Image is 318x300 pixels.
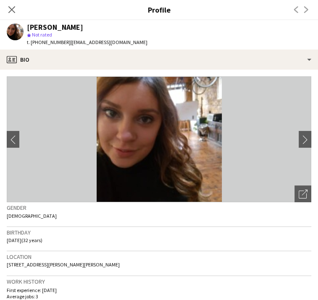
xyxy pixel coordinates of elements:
[7,204,311,211] h3: Gender
[294,185,311,202] div: Open photos pop-in
[32,31,52,38] span: Not rated
[7,278,311,285] h3: Work history
[7,287,311,293] p: First experience: [DATE]
[7,261,120,268] span: [STREET_ADDRESS][PERSON_NAME][PERSON_NAME]
[7,229,311,236] h3: Birthday
[7,253,311,261] h3: Location
[7,237,42,243] span: [DATE] (32 years)
[7,293,311,300] p: Average jobs: 3
[71,39,147,45] span: | [EMAIL_ADDRESS][DOMAIN_NAME]
[7,76,311,202] img: Crew avatar or photo
[7,213,57,219] span: [DEMOGRAPHIC_DATA]
[27,23,83,31] div: [PERSON_NAME]
[27,39,71,45] span: t. [PHONE_NUMBER]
